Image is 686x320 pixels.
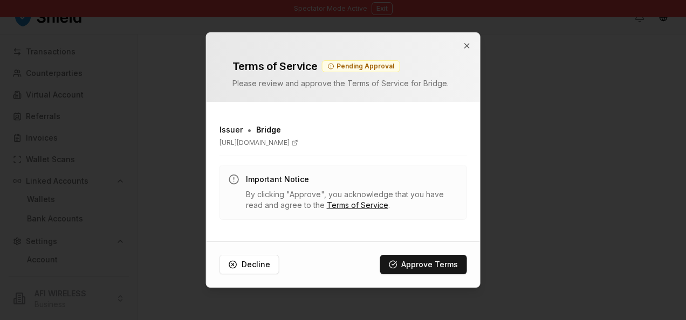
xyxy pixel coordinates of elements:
[380,255,467,274] button: Approve Terms
[219,255,279,274] button: Decline
[322,60,400,72] div: Pending Approval
[247,123,252,136] span: •
[219,138,467,147] a: [URL][DOMAIN_NAME]
[219,124,243,135] h3: Issuer
[232,59,318,74] h2: Terms of Service
[327,200,388,210] a: Terms of Service
[246,189,458,211] p: By clicking "Approve", you acknowledge that you have read and agree to the .
[232,78,454,89] p: Please review and approve the Terms of Service for Bridge .
[246,174,458,185] h3: Important Notice
[256,124,281,135] span: Bridge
